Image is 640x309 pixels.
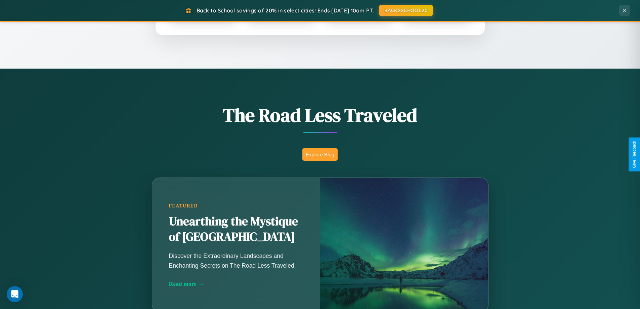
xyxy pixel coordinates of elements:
[169,251,303,270] p: Discover the Extraordinary Landscapes and Enchanting Secrets on The Road Less Traveled.
[119,102,522,128] h1: The Road Less Traveled
[169,203,303,209] div: Featured
[169,280,303,287] div: Read more →
[632,141,637,168] div: Give Feedback
[7,286,23,302] div: Open Intercom Messenger
[197,7,374,14] span: Back to School savings of 20% in select cities! Ends [DATE] 10am PT.
[302,148,338,161] button: Explore Blog
[379,5,433,16] button: BACK2SCHOOL20
[169,214,303,245] h2: Unearthing the Mystique of [GEOGRAPHIC_DATA]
